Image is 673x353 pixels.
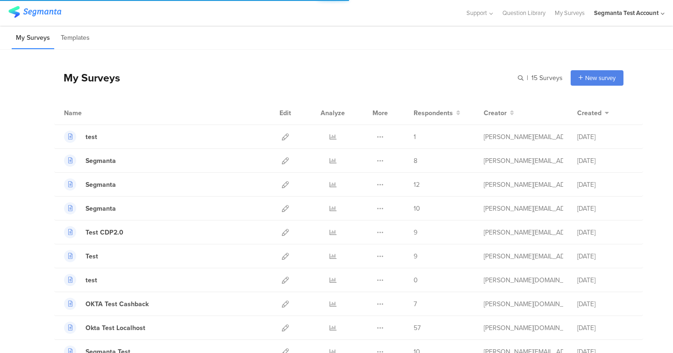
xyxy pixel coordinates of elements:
[414,275,418,285] span: 0
[414,108,453,118] span: Respondents
[64,178,116,191] a: Segmanta
[484,108,507,118] span: Creator
[577,204,633,213] div: [DATE]
[57,27,94,49] li: Templates
[414,299,417,309] span: 7
[484,275,563,285] div: shaw.ms@pg.com
[594,8,659,17] div: Segmanta Test Account
[64,108,120,118] div: Name
[275,101,295,125] div: Edit
[525,73,530,83] span: |
[577,228,633,237] div: [DATE]
[414,204,420,213] span: 10
[585,74,616,82] span: New survey
[577,108,609,118] button: Created
[484,180,563,190] div: riel@segmanta.com
[86,132,97,142] div: test
[64,202,116,214] a: Segmanta
[414,180,420,190] span: 12
[64,322,145,334] a: Okta Test Localhost
[484,299,563,309] div: shaw.ms@pg.com
[484,156,563,166] div: riel@segmanta.com
[577,180,633,190] div: [DATE]
[64,154,116,167] a: Segmanta
[484,204,563,213] div: riel@segmanta.com
[86,204,116,213] div: Segmanta
[12,27,54,49] li: My Surveys
[86,275,97,285] div: test
[370,101,390,125] div: More
[86,299,149,309] div: OKTA Test Cashback
[86,251,98,261] div: Test
[64,131,97,143] a: test
[414,156,417,166] span: 8
[484,108,514,118] button: Creator
[64,226,123,238] a: Test CDP2.0
[484,251,563,261] div: riel@segmanta.com
[414,323,421,333] span: 57
[414,108,460,118] button: Respondents
[414,228,417,237] span: 9
[577,251,633,261] div: [DATE]
[484,132,563,142] div: riel@segmanta.com
[577,132,633,142] div: [DATE]
[54,70,120,86] div: My Surveys
[414,251,417,261] span: 9
[484,323,563,333] div: shaw.ms@pg.com
[86,156,116,166] div: Segmanta
[86,180,116,190] div: Segmanta
[64,250,98,262] a: Test
[577,108,601,118] span: Created
[466,8,487,17] span: Support
[86,228,123,237] div: Test CDP2.0
[64,274,97,286] a: test
[64,298,149,310] a: OKTA Test Cashback
[414,132,416,142] span: 1
[577,323,633,333] div: [DATE]
[531,73,563,83] span: 15 Surveys
[577,275,633,285] div: [DATE]
[86,323,145,333] div: Okta Test Localhost
[8,6,61,18] img: segmanta logo
[577,156,633,166] div: [DATE]
[319,101,347,125] div: Analyze
[577,299,633,309] div: [DATE]
[484,228,563,237] div: riel@segmanta.com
